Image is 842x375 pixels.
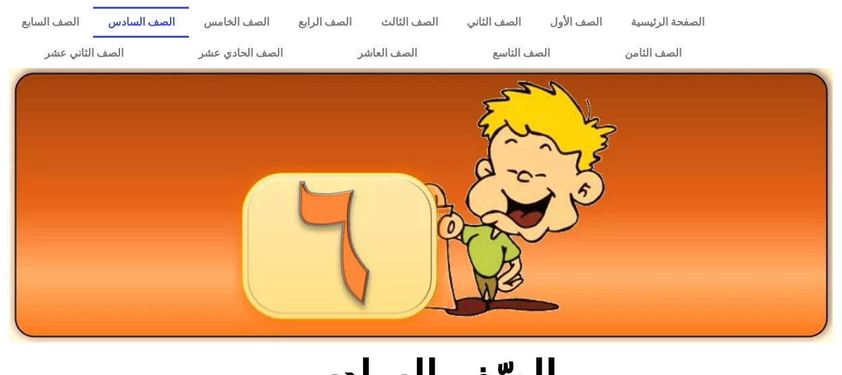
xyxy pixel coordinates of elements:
[587,38,719,69] a: الصف الثامن
[284,7,366,38] a: الصف الرابع
[93,7,189,38] a: الصف السادس
[535,7,616,38] a: الصف الأول
[320,38,455,69] a: الصف العاشر
[7,7,93,38] a: الصف السابع
[617,7,719,38] a: الصفحة الرئيسية
[7,38,161,69] a: الصف الثاني عشر
[366,7,452,38] a: الصف الثالث
[455,38,587,69] a: الصف التاسع
[452,7,535,38] a: الصف الثاني
[161,38,320,69] a: الصف الحادي عشر
[189,7,283,38] a: الصف الخامس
